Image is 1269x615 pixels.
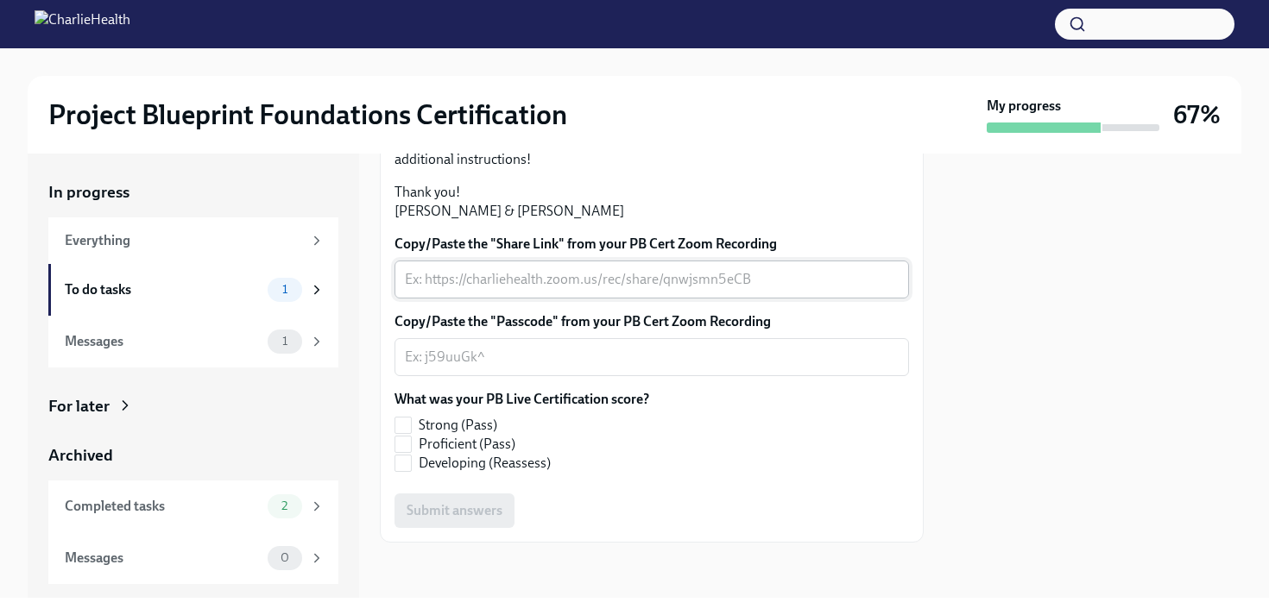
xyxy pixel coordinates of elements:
span: Strong (Pass) [419,416,497,435]
div: Everything [65,231,302,250]
img: CharlieHealth [35,10,130,38]
div: For later [48,395,110,417]
a: Completed tasks2 [48,480,338,532]
p: Thank you! [PERSON_NAME] & [PERSON_NAME] [395,183,909,221]
span: 0 [270,551,300,564]
div: Completed tasks [65,497,261,516]
div: To do tasks [65,280,261,299]
span: Developing (Reassess) [419,454,551,473]
a: In progress [48,181,338,204]
a: Everything [48,217,338,264]
label: Copy/Paste the "Share Link" from your PB Cert Zoom Recording [395,235,909,254]
label: Copy/Paste the "Passcode" from your PB Cert Zoom Recording [395,312,909,331]
div: Messages [65,549,261,568]
a: Archived [48,444,338,467]
a: Messages0 [48,532,338,584]
span: 1 [272,335,298,348]
strong: My progress [987,97,1061,116]
a: Messages1 [48,316,338,367]
div: Messages [65,332,261,351]
h2: Project Blueprint Foundations Certification [48,97,567,132]
span: 2 [271,499,298,512]
a: To do tasks1 [48,264,338,316]
label: What was your PB Live Certification score? [395,390,649,409]
a: For later [48,395,338,417]
span: Proficient (Pass) [419,435,515,454]
span: 1 [272,283,298,296]
h3: 67% [1173,99,1221,130]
